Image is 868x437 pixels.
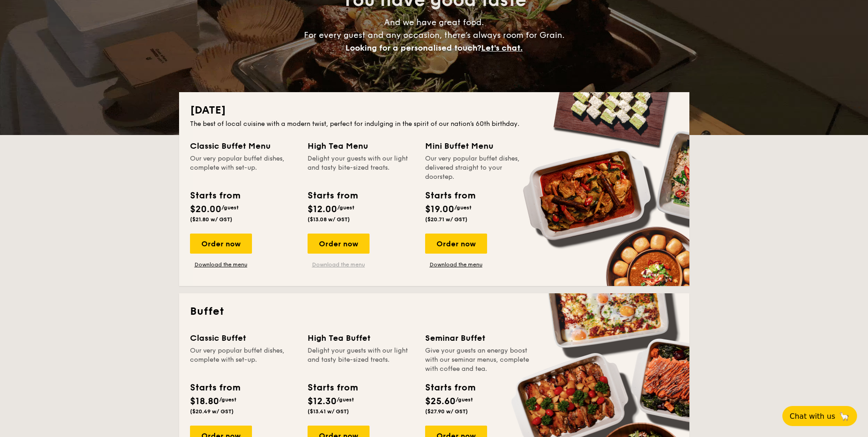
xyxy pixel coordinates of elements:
[308,381,357,395] div: Starts from
[190,261,252,268] a: Download the menu
[308,154,414,182] div: Delight your guests with our light and tasty bite-sized treats.
[190,396,219,407] span: $18.80
[190,204,221,215] span: $20.00
[190,304,678,319] h2: Buffet
[190,120,678,129] div: The best of local cuisine with a modern twist, perfect for indulging in the spirit of our nation’...
[221,204,239,211] span: /guest
[190,346,297,374] div: Our very popular buffet dishes, complete with set-up.
[190,189,240,203] div: Starts from
[190,381,240,395] div: Starts from
[219,396,236,403] span: /guest
[190,332,297,344] div: Classic Buffet
[454,204,472,211] span: /guest
[425,140,532,152] div: Mini Buffet Menu
[304,17,565,53] span: And we have great food. For every guest and any occasion, there’s always room for Grain.
[425,261,487,268] a: Download the menu
[308,140,414,152] div: High Tea Menu
[425,396,456,407] span: $25.60
[190,408,234,415] span: ($20.49 w/ GST)
[308,216,350,223] span: ($13.08 w/ GST)
[425,381,475,395] div: Starts from
[190,234,252,254] div: Order now
[190,154,297,182] div: Our very popular buffet dishes, complete with set-up.
[425,332,532,344] div: Seminar Buffet
[308,234,370,254] div: Order now
[190,103,678,118] h2: [DATE]
[425,234,487,254] div: Order now
[337,204,354,211] span: /guest
[308,204,337,215] span: $12.00
[790,412,835,421] span: Chat with us
[456,396,473,403] span: /guest
[308,261,370,268] a: Download the menu
[425,204,454,215] span: $19.00
[308,396,337,407] span: $12.30
[782,406,857,426] button: Chat with us🦙
[425,154,532,182] div: Our very popular buffet dishes, delivered straight to your doorstep.
[190,216,232,223] span: ($21.80 w/ GST)
[425,346,532,374] div: Give your guests an energy boost with our seminar menus, complete with coffee and tea.
[308,189,357,203] div: Starts from
[425,408,468,415] span: ($27.90 w/ GST)
[345,43,481,53] span: Looking for a personalised touch?
[425,216,467,223] span: ($20.71 w/ GST)
[337,396,354,403] span: /guest
[190,140,297,152] div: Classic Buffet Menu
[481,43,523,53] span: Let's chat.
[308,346,414,374] div: Delight your guests with our light and tasty bite-sized treats.
[839,411,850,421] span: 🦙
[425,189,475,203] div: Starts from
[308,332,414,344] div: High Tea Buffet
[308,408,349,415] span: ($13.41 w/ GST)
